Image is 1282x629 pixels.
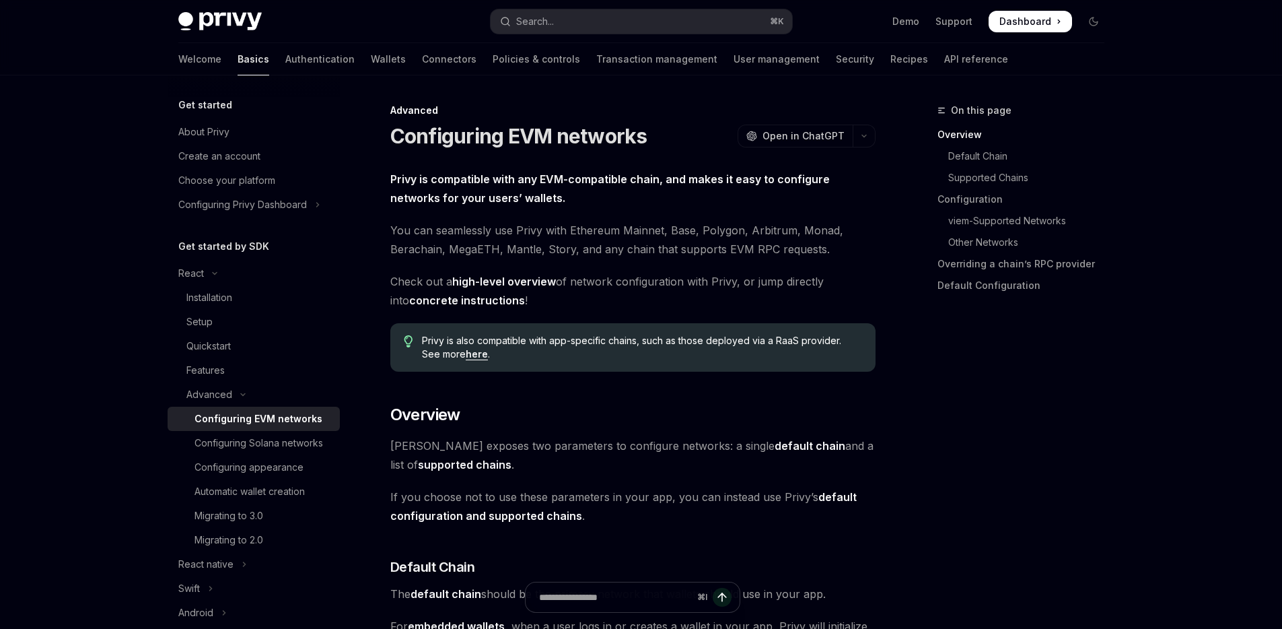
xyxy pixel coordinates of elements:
h5: Get started by SDK [178,238,269,255]
span: Check out a of network configuration with Privy, or jump directly into ! [390,272,876,310]
a: Demo [892,15,919,28]
a: Support [935,15,972,28]
button: Send message [713,588,732,607]
div: React [178,265,204,282]
div: Setup [186,314,213,330]
div: Advanced [186,387,232,403]
a: Basics [238,43,269,75]
span: You can seamlessly use Privy with Ethereum Mainnet, Base, Polygon, Arbitrum, Monad, Berachain, Me... [390,221,876,259]
a: viem-Supported Networks [937,210,1115,232]
strong: default chain [775,439,845,453]
img: dark logo [178,12,262,31]
div: Configuring Privy Dashboard [178,197,307,213]
span: If you choose not to use these parameters in your app, you can instead use Privy’s . [390,488,876,525]
div: Installation [186,290,232,306]
span: Default Chain [390,558,475,576]
div: Automatic wallet creation [194,484,305,500]
a: Configuring EVM networks [168,407,340,431]
a: Default Configuration [937,275,1115,296]
div: Advanced [390,104,876,117]
div: About Privy [178,124,229,140]
a: Recipes [890,43,928,75]
svg: Tip [404,335,413,347]
button: Open search [491,9,792,34]
button: Toggle Advanced section [168,383,340,407]
a: Choose your platform [168,168,340,193]
a: Security [836,43,874,75]
span: Open in ChatGPT [762,129,845,143]
span: ⌘ K [770,16,784,27]
a: User management [734,43,820,75]
button: Toggle dark mode [1083,11,1104,32]
div: Search... [516,13,554,30]
a: Authentication [285,43,355,75]
a: Configuration [937,189,1115,210]
a: Migrating to 2.0 [168,528,340,552]
div: Android [178,605,213,621]
span: On this page [951,102,1011,119]
div: Swift [178,581,200,597]
a: Transaction management [596,43,717,75]
a: Create an account [168,144,340,168]
div: Configuring appearance [194,459,304,475]
h1: Configuring EVM networks [390,124,647,148]
a: About Privy [168,120,340,144]
span: Overview [390,404,460,426]
a: Installation [168,286,340,310]
a: concrete instructions [409,294,525,308]
a: Connectors [422,43,476,75]
a: Welcome [178,43,221,75]
a: here [466,348,488,360]
a: Migrating to 3.0 [168,504,340,528]
h5: Get started [178,97,232,113]
div: Configuring Solana networks [194,435,323,451]
a: Quickstart [168,334,340,358]
div: Features [186,362,225,378]
button: Toggle Android section [168,601,340,625]
div: Migrating to 3.0 [194,508,263,524]
button: Toggle Swift section [168,576,340,601]
a: API reference [944,43,1008,75]
span: [PERSON_NAME] exposes two parameters to configure networks: a single and a list of . [390,436,876,474]
strong: supported chains [418,458,511,471]
button: Toggle Configuring Privy Dashboard section [168,193,340,217]
a: default chain [775,439,845,453]
a: Setup [168,310,340,334]
a: Wallets [371,43,406,75]
button: Toggle React section [168,261,340,286]
a: high-level overview [452,275,556,289]
a: Overriding a chain’s RPC provider [937,253,1115,275]
div: Quickstart [186,338,231,354]
div: Migrating to 2.0 [194,532,263,548]
div: Choose your platform [178,172,275,189]
a: Dashboard [989,11,1072,32]
a: Policies & controls [493,43,580,75]
a: Other Networks [937,232,1115,253]
span: Privy is also compatible with app-specific chains, such as those deployed via a RaaS provider. Se... [422,334,861,361]
button: Open in ChatGPT [738,125,853,147]
button: Toggle React native section [168,552,340,576]
a: Automatic wallet creation [168,479,340,504]
div: Create an account [178,148,260,164]
a: Default Chain [937,145,1115,167]
span: Dashboard [999,15,1051,28]
input: Ask a question... [539,583,692,612]
a: Features [168,358,340,383]
a: Overview [937,124,1115,145]
a: Configuring appearance [168,455,340,479]
div: React native [178,556,234,572]
a: supported chains [418,458,511,472]
a: Configuring Solana networks [168,431,340,455]
strong: Privy is compatible with any EVM-compatible chain, and makes it easy to configure networks for yo... [390,172,830,205]
a: Supported Chains [937,167,1115,189]
div: Configuring EVM networks [194,411,322,427]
